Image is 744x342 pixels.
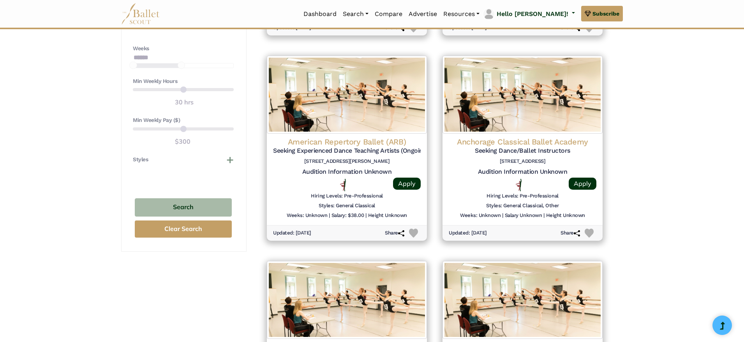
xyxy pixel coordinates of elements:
[340,6,372,22] a: Search
[133,156,148,164] h4: Styles
[273,147,421,155] h5: Seeking Experienced Dance Teaching Artists (Ongoing)
[331,212,364,219] h6: Salary: $38.00
[300,6,340,22] a: Dashboard
[449,158,596,165] h6: [STREET_ADDRESS]
[585,9,591,18] img: gem.svg
[449,147,596,155] h5: Seeking Dance/Ballet Instructors
[273,158,421,165] h6: [STREET_ADDRESS][PERSON_NAME]
[443,261,603,339] img: Logo
[546,212,585,219] h6: Height Unknown
[405,6,440,22] a: Advertise
[585,229,594,238] img: Heart
[440,6,483,22] a: Resources
[372,6,405,22] a: Compare
[135,220,232,238] button: Clear Search
[175,137,190,147] output: $300
[592,9,619,18] span: Subscribe
[267,261,427,339] img: Logo
[319,203,375,209] h6: Styles: General Classical
[393,178,421,190] a: Apply
[497,9,568,19] p: Hello [PERSON_NAME]!
[133,78,234,85] h4: Min Weekly Hours
[443,56,603,134] img: Logo
[561,230,580,236] h6: Share
[273,168,421,176] h5: Audition Information Unknown
[267,56,427,134] img: Logo
[273,137,421,147] h4: American Repertory Ballet (ARB)
[329,212,330,219] h6: |
[543,212,545,219] h6: |
[385,230,404,236] h6: Share
[449,230,487,236] h6: Updated: [DATE]
[133,116,234,124] h4: Min Weekly Pay ($)
[340,179,346,191] img: All
[311,193,383,199] h6: Hiring Levels: Pre-Professional
[581,6,623,21] a: Subscribe
[133,156,234,164] button: Styles
[569,178,596,190] a: Apply
[287,212,327,219] h6: Weeks: Unknown
[449,168,596,176] h5: Audition Information Unknown
[365,212,367,219] h6: |
[409,229,418,238] img: Heart
[483,8,575,20] a: profile picture Hello [PERSON_NAME]!
[449,137,596,147] h4: Anchorage Classical Ballet Academy
[368,212,407,219] h6: Height Unknown
[502,212,503,219] h6: |
[516,179,522,191] img: All
[135,198,232,217] button: Search
[175,97,194,108] output: 30 hrs
[483,9,494,19] img: profile picture
[505,212,542,219] h6: Salary Unknown
[486,203,559,209] h6: Styles: General Classical, Other
[460,212,501,219] h6: Weeks: Unknown
[273,230,311,236] h6: Updated: [DATE]
[133,45,234,53] h4: Weeks
[487,193,558,199] h6: Hiring Levels: Pre-Professional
